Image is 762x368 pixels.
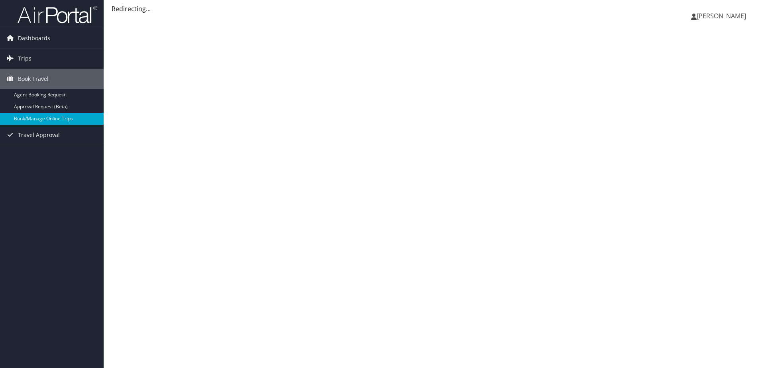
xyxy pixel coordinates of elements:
[18,49,31,69] span: Trips
[18,69,49,89] span: Book Travel
[112,4,754,14] div: Redirecting...
[18,125,60,145] span: Travel Approval
[691,4,754,28] a: [PERSON_NAME]
[697,12,746,20] span: [PERSON_NAME]
[18,28,50,48] span: Dashboards
[18,5,97,24] img: airportal-logo.png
